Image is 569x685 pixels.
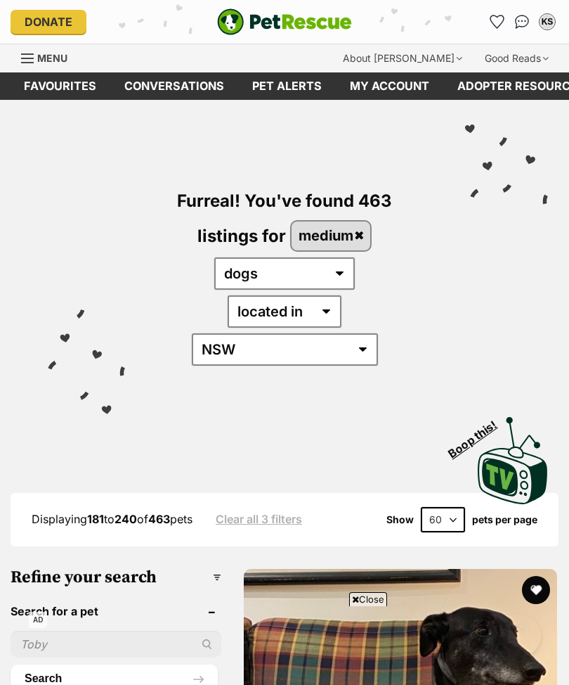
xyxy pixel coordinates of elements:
[115,512,137,526] strong: 240
[540,15,554,29] div: KS
[37,52,67,64] span: Menu
[21,44,77,70] a: Menu
[11,605,221,617] header: Search for a pet
[336,72,443,100] a: My account
[386,514,414,525] span: Show
[485,11,558,33] ul: Account quick links
[333,44,472,72] div: About [PERSON_NAME]
[472,514,537,525] label: pets per page
[216,513,302,525] a: Clear all 3 filters
[485,11,508,33] a: Favourites
[11,10,86,34] a: Donate
[148,512,170,526] strong: 463
[478,404,548,507] a: Boop this!
[32,512,192,526] span: Displaying to of pets
[217,8,352,35] a: PetRescue
[475,44,558,72] div: Good Reads
[478,417,548,504] img: PetRescue TV logo
[238,72,336,100] a: Pet alerts
[11,631,221,658] input: Toby
[536,11,558,33] button: My account
[522,576,550,604] button: favourite
[515,15,530,29] img: chat-41dd97257d64d25036548639549fe6c8038ab92f7586957e7f3b1b290dea8141.svg
[446,409,511,460] span: Boop this!
[87,512,104,526] strong: 181
[511,11,533,33] a: Conversations
[466,615,541,657] iframe: Help Scout Beacon - Open
[292,222,370,250] a: medium
[177,191,392,246] span: Furreal! You've found 463 listings for
[110,72,238,100] a: conversations
[11,568,221,587] h3: Refine your search
[29,612,47,628] span: AD
[349,592,387,606] span: Close
[10,72,110,100] a: Favourites
[217,8,352,35] img: logo-e224e6f780fb5917bec1dbf3a21bbac754714ae5b6737aabdf751b685950b380.svg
